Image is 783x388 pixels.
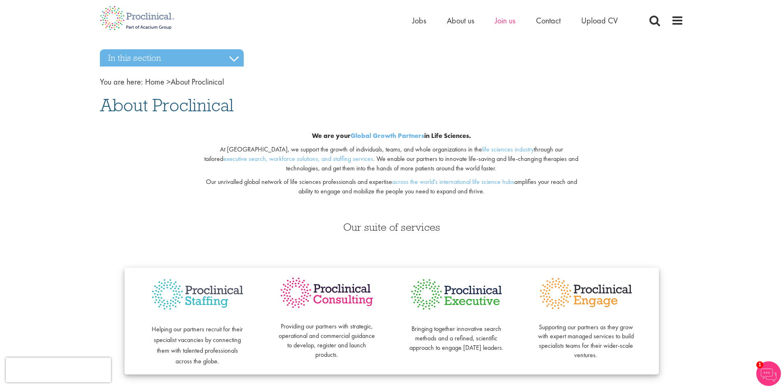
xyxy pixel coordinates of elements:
p: At [GEOGRAPHIC_DATA], we support the growth of individuals, teams, and whole organizations in the... [199,145,584,173]
img: Proclinical Consulting [279,276,375,310]
a: executive search, workforce solutions, and staffing services [223,154,373,163]
span: Helping our partners recruit for their specialist vacancies by connecting them with talented prof... [152,325,243,365]
a: across the world's international life science hubs [392,177,514,186]
p: Our unrivalled global network of life sciences professionals and expertise amplifies your reach a... [199,177,584,196]
a: Contact [536,15,561,26]
span: > [166,76,171,87]
a: Upload CV [581,15,618,26]
a: breadcrumb link to Home [145,76,164,87]
a: Jobs [412,15,426,26]
a: Join us [495,15,515,26]
a: Global Growth Partners [351,131,424,140]
h3: In this section [100,49,244,67]
iframe: reCAPTCHA [6,358,111,382]
span: About Proclinical [145,76,224,87]
img: Proclinical Executive [408,276,505,313]
p: Providing our partners with strategic, operational and commercial guidance to develop, register a... [279,313,375,360]
a: life sciences industry [482,145,534,154]
img: Chatbot [756,361,781,386]
span: 1 [756,361,763,368]
p: Bringing together innovative search methods and a refined, scientific approach to engage [DATE] l... [408,315,505,352]
p: Supporting our partners as they grow with expert managed services to build specialists teams for ... [538,313,634,360]
span: About Proclinical [100,94,233,116]
img: Proclinical Engage [538,276,634,311]
h3: Our suite of services [100,222,684,232]
span: You are here: [100,76,143,87]
img: Proclinical Staffing [149,276,246,313]
a: About us [447,15,474,26]
b: We are your in Life Sciences. [312,131,471,140]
